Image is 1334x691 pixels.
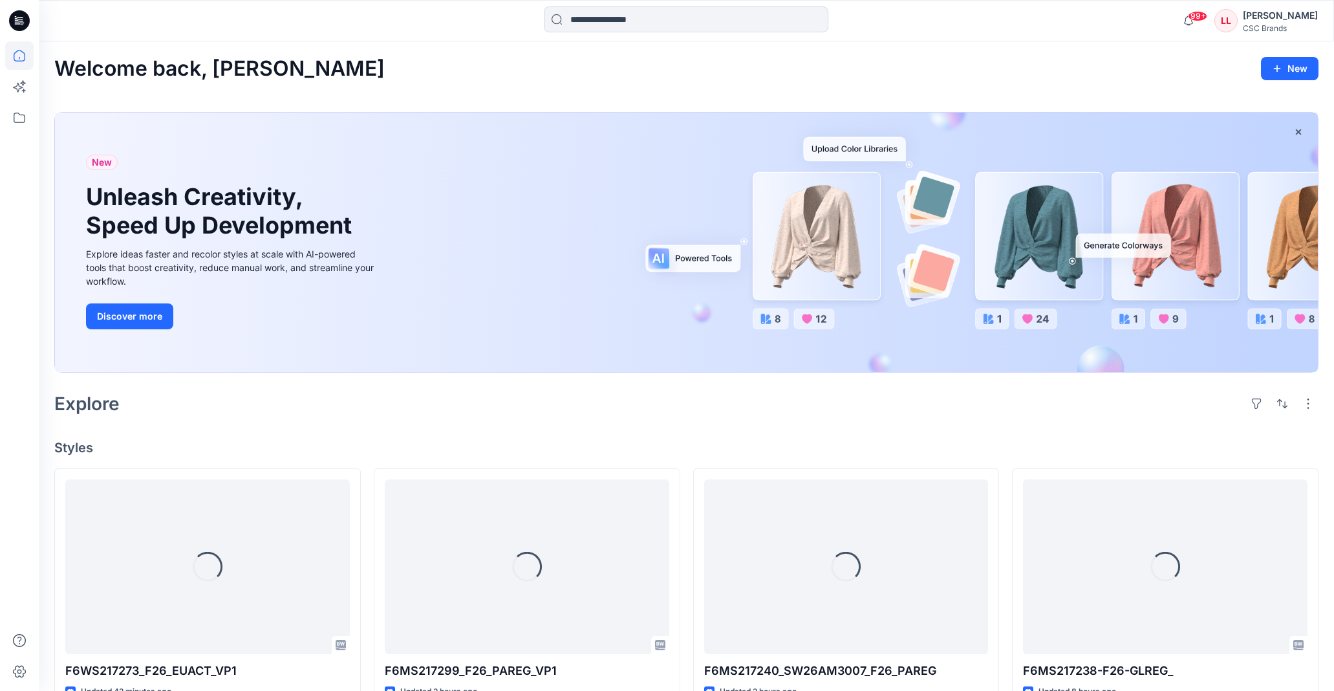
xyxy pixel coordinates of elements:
[1023,662,1307,680] p: F6MS217238-F26-GLREG_
[92,155,112,170] span: New
[86,303,377,329] a: Discover more
[54,393,120,414] h2: Explore
[1243,23,1318,33] div: CSC Brands
[1188,11,1207,21] span: 99+
[86,303,173,329] button: Discover more
[1243,8,1318,23] div: [PERSON_NAME]
[385,662,669,680] p: F6MS217299_F26_PAREG_VP1
[86,183,358,239] h1: Unleash Creativity, Speed Up Development
[86,247,377,288] div: Explore ideas faster and recolor styles at scale with AI-powered tools that boost creativity, red...
[704,662,989,680] p: F6MS217240_SW26AM3007_F26_PAREG
[65,662,350,680] p: F6WS217273_F26_EUACT_VP1
[1261,57,1318,80] button: New
[54,440,1318,455] h4: Styles
[54,57,385,81] h2: Welcome back, [PERSON_NAME]
[1214,9,1238,32] div: LL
